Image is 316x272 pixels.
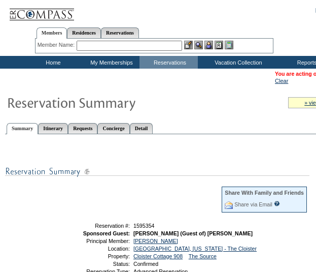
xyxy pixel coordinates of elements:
img: Reservations [215,41,223,49]
td: My Memberships [81,56,139,69]
a: [PERSON_NAME] [133,238,178,244]
input: What is this? [274,201,280,206]
td: Home [23,56,81,69]
a: Share via Email [234,201,272,207]
img: Reservaton Summary [7,92,209,112]
a: Summary [7,123,38,134]
td: Vacation Collection [198,56,276,69]
img: Impersonate [204,41,213,49]
div: Share With Family and Friends [225,190,304,196]
td: Reservations [139,56,198,69]
a: Clear [275,78,288,84]
img: b_calculator.gif [225,41,233,49]
span: 1595354 [133,223,155,229]
div: Member Name: [38,41,77,49]
td: Principal Member: [57,238,130,244]
a: Cloister Cottage 908 [133,253,183,259]
a: Itinerary [38,123,68,134]
td: Location: [57,246,130,252]
a: Members [37,27,67,39]
strong: Sponsored Guest: [83,230,130,236]
a: Detail [130,123,153,134]
span: Confirmed [133,261,158,267]
a: Concierge [97,123,129,134]
td: Property: [57,253,130,259]
img: subTtlResSummary.gif [5,165,309,178]
a: [GEOGRAPHIC_DATA], [US_STATE] - The Cloister [133,246,257,252]
a: Reservations [101,27,139,38]
a: Residences [67,27,101,38]
img: b_edit.gif [184,41,193,49]
td: Reservation #: [57,223,130,229]
td: Status: [57,261,130,267]
span: [PERSON_NAME] (Guest of) [PERSON_NAME] [133,230,253,236]
a: Requests [68,123,97,134]
img: View [194,41,203,49]
a: The Source [189,253,217,259]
